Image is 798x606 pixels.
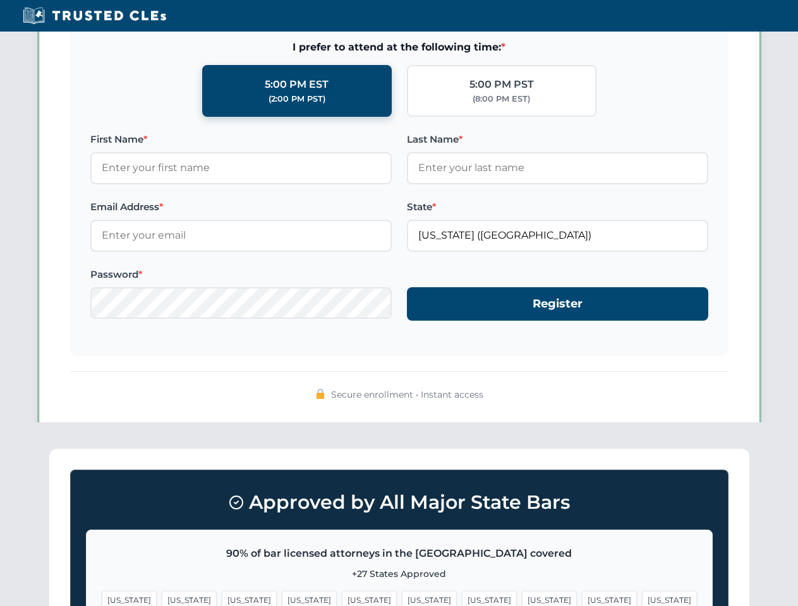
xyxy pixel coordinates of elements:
[90,152,392,184] input: Enter your first name
[407,132,708,147] label: Last Name
[102,567,697,581] p: +27 States Approved
[331,388,483,401] span: Secure enrollment • Instant access
[86,485,713,520] h3: Approved by All Major State Bars
[90,267,392,282] label: Password
[90,199,392,215] label: Email Address
[90,39,708,56] span: I prefer to attend at the following time:
[407,287,708,321] button: Register
[265,76,329,93] div: 5:00 PM EST
[407,220,708,251] input: Florida (FL)
[407,199,708,215] label: State
[90,132,392,147] label: First Name
[19,6,170,25] img: Trusted CLEs
[407,152,708,184] input: Enter your last name
[315,389,325,399] img: 🔒
[469,76,534,93] div: 5:00 PM PST
[102,545,697,562] p: 90% of bar licensed attorneys in the [GEOGRAPHIC_DATA] covered
[90,220,392,251] input: Enter your email
[269,93,325,105] div: (2:00 PM PST)
[473,93,530,105] div: (8:00 PM EST)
